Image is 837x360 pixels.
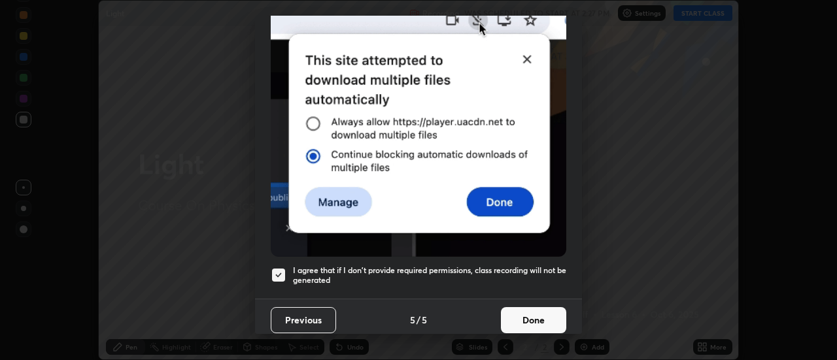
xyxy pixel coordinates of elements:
button: Previous [271,307,336,333]
button: Done [501,307,566,333]
h4: 5 [410,313,415,327]
h4: 5 [422,313,427,327]
h5: I agree that if I don't provide required permissions, class recording will not be generated [293,265,566,286]
h4: / [417,313,420,327]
